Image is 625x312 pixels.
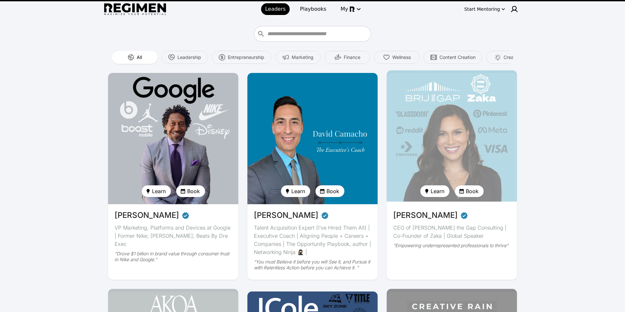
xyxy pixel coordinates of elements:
button: Entrepreneurship [212,51,271,64]
span: Leadership [177,54,201,61]
span: Book [187,187,200,195]
span: Verified partner - Daryl Butler [182,209,189,221]
span: Verified partner - Devika Brij [460,209,468,221]
button: Learn [420,185,450,197]
button: Marketing [275,51,321,64]
span: All [137,54,142,61]
span: Verified partner - David Camacho [321,209,329,221]
button: Learn [142,185,171,197]
img: avatar of Devika Brij [387,70,517,202]
button: Leadership [161,51,208,64]
a: Playbooks [296,3,330,15]
span: Learn [291,187,305,195]
img: Leadership [168,54,175,61]
img: Entrepreneurship [219,54,225,61]
img: Regimen logo [104,3,166,15]
img: All [128,54,134,61]
span: Finance [344,54,360,61]
span: Wellness [392,54,411,61]
span: [PERSON_NAME] [254,209,318,221]
button: My [337,3,364,15]
div: Start Mentoring [464,6,500,12]
button: Content Creation [424,51,482,64]
img: Creativity [494,54,501,61]
img: avatar of David Camacho [247,73,378,204]
div: CEO of [PERSON_NAME] the Gap Consulting | Co-Founder of Zaka | Global Speaker [393,224,510,240]
button: Creativity [486,51,532,64]
a: Leaders [261,3,289,15]
button: Start Mentoring [463,4,507,14]
img: avatar of Daryl Butler [108,73,238,204]
span: Book [466,187,479,195]
div: “Empowering underrepresented professionals to thrive” [393,243,510,248]
button: Book [455,185,484,197]
div: VP Marketing, Platforms and Devices at Google | Former Nike; [PERSON_NAME]; Beats By Dre Exec [115,224,232,248]
div: Talent Acquisition Expert (I’ve Hired Them All) | Executive Coach | Aligning People + Careers + C... [254,224,371,256]
button: All [112,51,158,64]
button: Learn [281,185,310,197]
span: Content Creation [439,54,476,61]
span: Book [326,187,339,195]
span: Learn [152,187,166,195]
span: Leaders [265,5,285,13]
div: Who do you want to learn from? [254,26,371,42]
span: Playbooks [300,5,326,13]
div: “Drove $1 billion in brand value through consumer trust in Nike and Google.” [115,251,232,262]
button: Finance [325,51,370,64]
img: Wellness [383,54,390,61]
span: Marketing [292,54,313,61]
img: Content Creation [430,54,437,61]
button: Book [315,185,344,197]
span: [PERSON_NAME] [393,209,458,221]
span: Creativity [504,54,524,61]
div: “You must Believe it before you will See it, and Pursue it with Relentless Action before you can ... [254,259,371,271]
span: Learn [431,187,444,195]
img: user icon [510,5,518,13]
span: [PERSON_NAME] [115,209,179,221]
span: My [340,5,348,13]
button: Book [176,185,205,197]
img: Finance [335,54,341,61]
span: Entrepreneurship [228,54,264,61]
button: Wellness [374,51,420,64]
img: Marketing [283,54,289,61]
